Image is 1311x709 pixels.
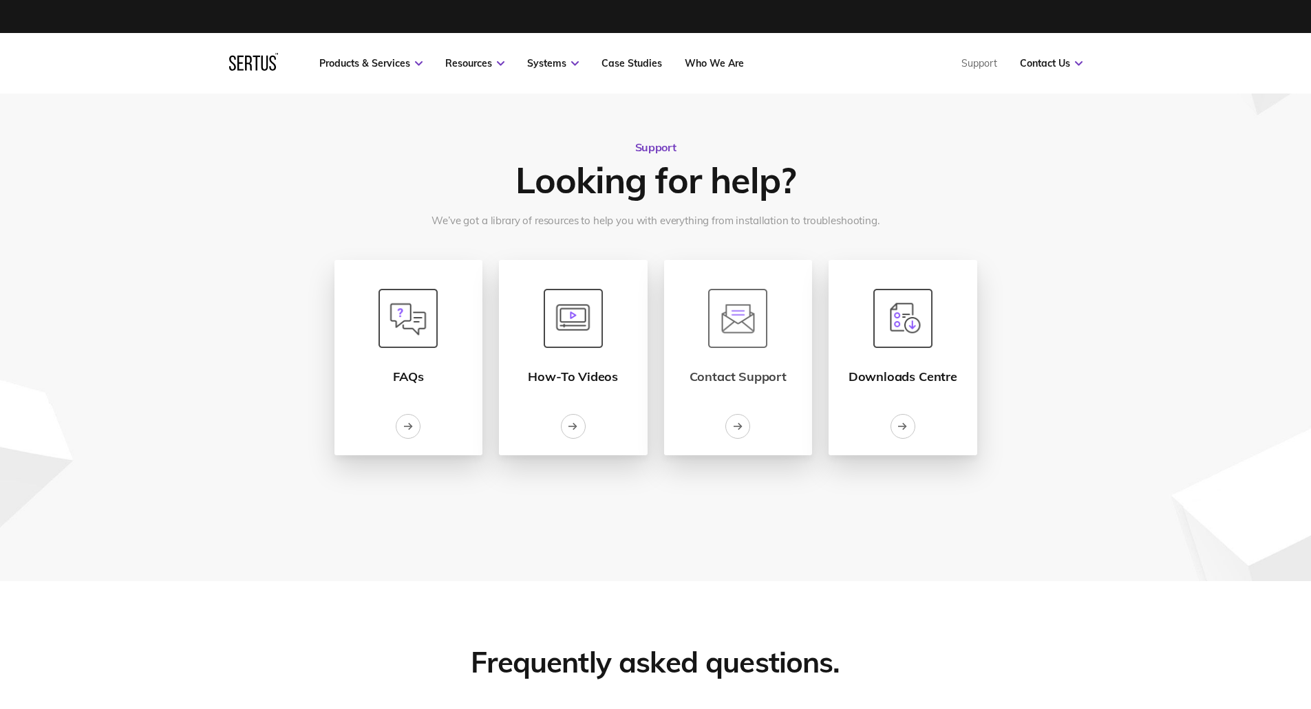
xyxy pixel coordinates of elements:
div: Downloads Centre [849,369,957,384]
a: Products & Services [319,57,423,69]
div: How-To Videos [528,369,618,384]
a: Contact Support [690,289,787,384]
a: How-To Videos [528,289,618,384]
a: Downloads Centre [849,289,957,384]
h1: Looking for help? [515,157,795,202]
a: Systems [527,57,579,69]
div: Contact Support [690,369,787,384]
a: Who We Are [685,57,744,69]
div: We’ve got a library of resources to help you with everything from installation to troubleshooting. [431,212,879,229]
a: FAQs [379,289,438,384]
a: Resources [445,57,504,69]
a: Support [961,57,997,69]
a: Contact Us [1020,57,1083,69]
iframe: Chat Widget [1063,549,1311,709]
a: Case Studies [601,57,662,69]
div: Support [635,140,676,154]
div: FAQs [393,369,423,384]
